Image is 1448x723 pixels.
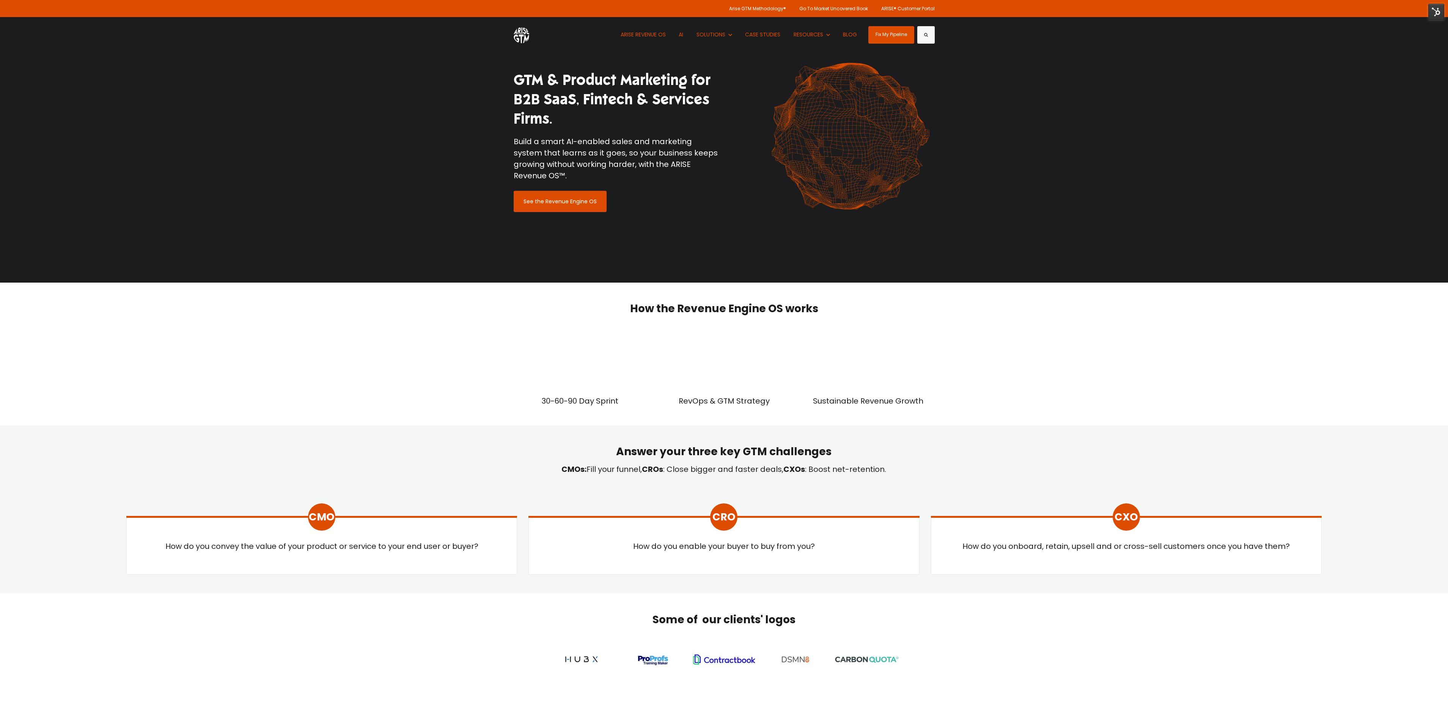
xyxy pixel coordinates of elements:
h1: GTM & Product Marketing for B2B SaaS, Fintech & Services Firms. [514,71,718,129]
p: Build a smart AI-enabled sales and marketing system that learns as it goes, so your business keep... [514,136,718,181]
a: ARISE REVENUE OS [615,17,671,52]
div: RevOps & GTM Strategy [658,395,791,407]
strong: CROs [642,464,663,475]
strong: CMOs: [561,464,586,475]
a: See the Revenue Engine OS [514,191,607,212]
div: 30-60-90 Day Sprint [514,395,646,407]
img: ARISE GTM logo (1) white [514,26,529,43]
p: How do you enable your buyer to buy from you? [536,541,912,552]
img: CQ_Logo_Registered_1 [835,656,899,663]
a: CASE STUDIES [740,17,786,52]
strong: CXOs [783,464,805,475]
button: Search [917,26,935,44]
img: HubSpot Tools Menu Toggle [1428,4,1444,20]
div: CRO [712,509,736,525]
h2: How the Revenue Engine OS works [514,302,935,316]
div: Fill your funnel, : Close bigger and faster deals, : Boost net-retention. [126,464,1322,475]
div: Sustainable Revenue Growth [802,395,935,407]
a: BLOG [838,17,863,52]
h2: Some of our clients' logos [550,613,899,627]
h2: Answer your three key GTM challenges [126,445,1322,459]
span: SOLUTIONS [696,31,725,38]
a: AI [673,17,689,52]
span: RESOURCES [794,31,823,38]
div: CXO [1115,509,1138,525]
img: dsmn8 testimonials [778,649,813,669]
p: How do you convey the value of your product or service to your end user or buyer? [134,541,510,552]
div: CMO [309,509,335,525]
nav: Desktop navigation [615,17,863,52]
button: Show submenu for SOLUTIONS SOLUTIONS [691,17,737,52]
img: shape-61 orange [766,55,935,218]
img: proprofs training maker [637,651,669,667]
img: hubx logo-2 [560,651,603,667]
img: contract book logo [693,652,755,666]
a: Fix My Pipeline [868,26,914,44]
button: Show submenu for RESOURCES RESOURCES [788,17,835,52]
p: How do you onboard, retain, upsell and or cross-sell customers once you have them? [938,541,1314,552]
